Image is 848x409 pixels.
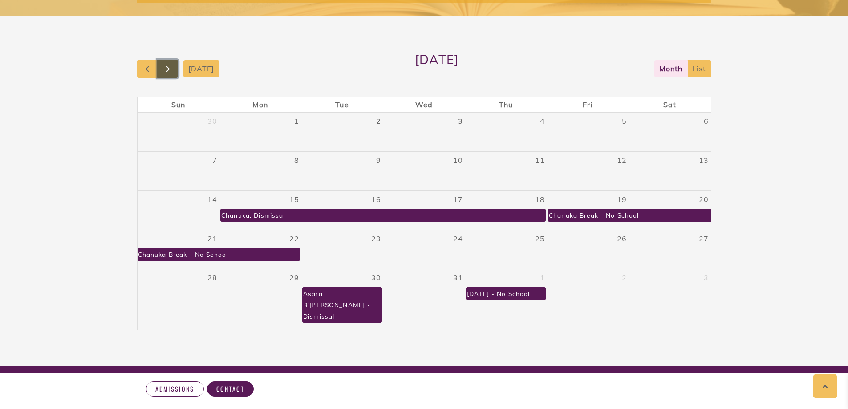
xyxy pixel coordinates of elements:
[301,269,383,330] td: December 30, 2025
[456,113,465,130] a: December 3, 2025
[697,152,710,169] a: December 13, 2025
[547,230,629,269] td: December 26, 2025
[697,191,710,208] a: December 20, 2025
[533,191,547,208] a: December 18, 2025
[615,152,629,169] a: December 12, 2025
[251,97,270,112] a: Monday
[301,151,383,190] td: December 9, 2025
[465,151,547,190] td: December 11, 2025
[620,269,629,286] a: January 2, 2026
[138,113,219,152] td: November 30, 2025
[467,288,531,300] div: [DATE] - No School
[288,269,301,286] a: December 29, 2025
[369,269,383,286] a: December 30, 2025
[206,269,219,286] a: December 28, 2025
[451,269,465,286] a: December 31, 2025
[451,191,465,208] a: December 17, 2025
[547,269,629,330] td: January 2, 2026
[138,248,229,260] div: Chanuka Break - No School
[301,190,383,230] td: December 16, 2025
[220,209,546,222] a: Chanuka: Dismissal
[687,60,711,77] button: list
[538,269,547,286] a: January 1, 2026
[288,230,301,247] a: December 22, 2025
[451,152,465,169] a: December 10, 2025
[302,287,382,323] a: Asara B'[PERSON_NAME] - Dismissal
[301,113,383,152] td: December 2, 2025
[451,230,465,247] a: December 24, 2025
[206,230,219,247] a: December 21, 2025
[465,113,547,152] td: December 4, 2025
[497,97,515,112] a: Thursday
[697,230,710,247] a: December 27, 2025
[533,152,547,169] a: December 11, 2025
[137,60,158,78] button: Previous month
[219,230,301,269] td: December 22, 2025
[221,209,286,221] div: Chanuka: Dismissal
[219,190,301,230] td: December 15, 2025
[629,190,711,230] td: December 20, 2025
[615,230,629,247] a: December 26, 2025
[374,113,383,130] a: December 2, 2025
[155,385,195,393] span: Admissions
[702,269,710,286] a: January 3, 2026
[654,60,688,77] button: month
[548,209,640,221] div: Chanuka Break - No School
[219,113,301,152] td: December 1, 2025
[465,269,547,330] td: January 1, 2026
[369,230,383,247] a: December 23, 2025
[157,60,178,78] button: Next month
[466,287,546,300] a: [DATE] - No School
[629,230,711,269] td: December 27, 2025
[533,230,547,247] a: December 25, 2025
[138,230,219,269] td: December 21, 2025
[414,97,434,112] a: Wednesday
[547,113,629,152] td: December 5, 2025
[620,113,629,130] a: December 5, 2025
[207,381,254,397] a: Contact
[548,209,711,222] a: Chanuka Break - No School
[183,60,219,77] button: [DATE]
[383,151,465,190] td: December 10, 2025
[369,191,383,208] a: December 16, 2025
[292,113,301,130] a: December 1, 2025
[292,152,301,169] a: December 8, 2025
[138,190,219,230] td: December 14, 2025
[216,385,244,393] span: Contact
[288,191,301,208] a: December 15, 2025
[547,190,629,230] td: December 19, 2025
[547,151,629,190] td: December 12, 2025
[415,52,459,85] h2: [DATE]
[146,381,204,397] a: Admissions
[219,269,301,330] td: December 29, 2025
[138,248,300,261] a: Chanuka Break - No School
[383,269,465,330] td: December 31, 2025
[219,151,301,190] td: December 8, 2025
[661,97,678,112] a: Saturday
[615,191,629,208] a: December 19, 2025
[581,97,594,112] a: Friday
[383,113,465,152] td: December 3, 2025
[170,97,187,112] a: Sunday
[702,113,710,130] a: December 6, 2025
[138,269,219,330] td: December 28, 2025
[538,113,547,130] a: December 4, 2025
[206,191,219,208] a: December 14, 2025
[465,230,547,269] td: December 25, 2025
[629,269,711,330] td: January 3, 2026
[211,152,219,169] a: December 7, 2025
[383,230,465,269] td: December 24, 2025
[374,152,383,169] a: December 9, 2025
[383,190,465,230] td: December 17, 2025
[206,113,219,130] a: November 30, 2025
[465,190,547,230] td: December 18, 2025
[301,230,383,269] td: December 23, 2025
[629,113,711,152] td: December 6, 2025
[333,97,350,112] a: Tuesday
[303,288,381,322] div: Asara B'[PERSON_NAME] - Dismissal
[629,151,711,190] td: December 13, 2025
[138,151,219,190] td: December 7, 2025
